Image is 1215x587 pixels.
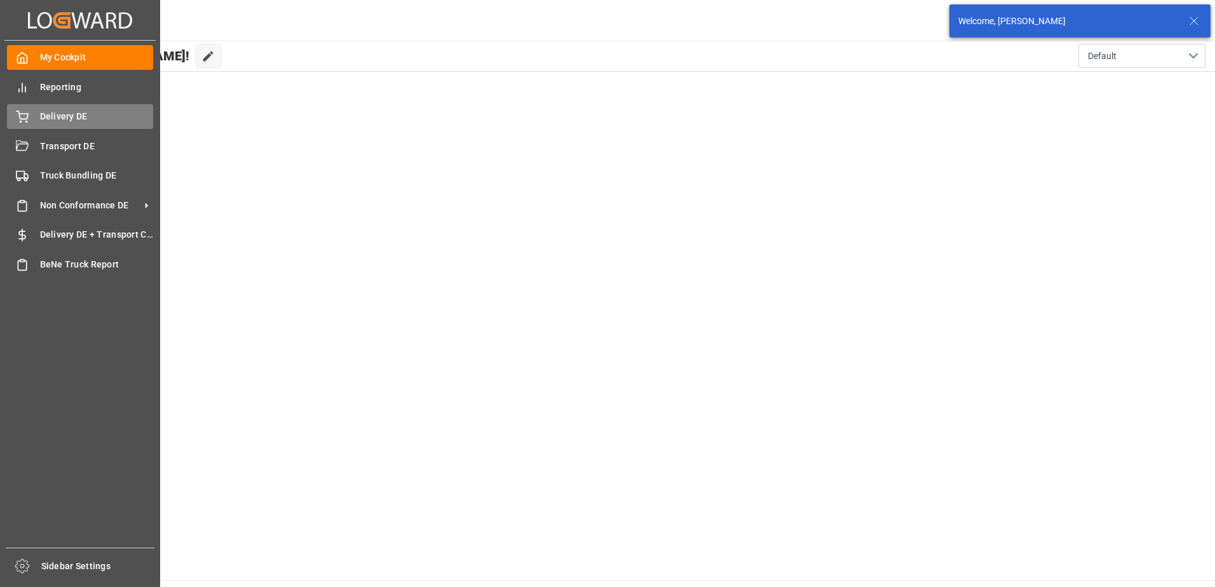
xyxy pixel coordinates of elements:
a: Delivery DE [7,104,153,129]
div: Welcome, [PERSON_NAME] [958,15,1177,28]
span: Sidebar Settings [41,560,155,573]
a: Transport DE [7,133,153,158]
a: Delivery DE + Transport Cost [7,222,153,247]
span: Delivery DE + Transport Cost [40,228,154,241]
span: Default [1088,50,1117,63]
span: Transport DE [40,140,154,153]
span: Delivery DE [40,110,154,123]
span: Truck Bundling DE [40,169,154,182]
span: My Cockpit [40,51,154,64]
span: Non Conformance DE [40,199,140,212]
button: open menu [1078,44,1205,68]
span: Reporting [40,81,154,94]
a: My Cockpit [7,45,153,70]
span: BeNe Truck Report [40,258,154,271]
a: Truck Bundling DE [7,163,153,188]
a: Reporting [7,74,153,99]
a: BeNe Truck Report [7,252,153,276]
span: Hello [PERSON_NAME]! [53,44,189,68]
